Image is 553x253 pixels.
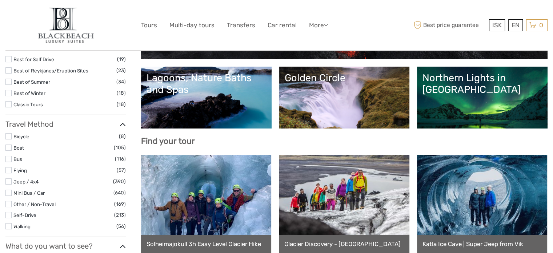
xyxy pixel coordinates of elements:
a: Bus [13,156,22,162]
span: ISK [492,21,502,29]
div: Golden Circle [285,72,404,84]
a: Northern Lights in [GEOGRAPHIC_DATA] [422,72,542,123]
a: Solheimajokull 3h Easy Level Glacier Hike [147,240,266,248]
a: Mini Bus / Car [13,190,45,196]
a: Jeep / 4x4 [13,179,39,185]
a: Boat [13,145,24,151]
span: (116) [115,155,126,163]
a: Walking [13,224,31,229]
span: (34) [116,78,126,86]
a: More [309,20,328,31]
a: Glacier Discovery - [GEOGRAPHIC_DATA] [284,240,404,248]
a: Transfers [227,20,255,31]
a: Lagoons, Nature Baths and Spas [147,72,266,123]
span: (105) [114,143,126,152]
a: Self-Drive [13,212,36,218]
a: Classic Tours [13,102,43,107]
a: Best of Winter [13,90,45,96]
div: EN [508,19,523,31]
div: Northern Lights in [GEOGRAPHIC_DATA] [422,72,542,96]
b: Find your tour [141,136,195,146]
a: Katla Ice Cave | Super Jeep from Vik [422,240,542,248]
span: (213) [114,211,126,219]
a: Car rental [268,20,297,31]
img: 821-d0172702-669c-46bc-8e7c-1716aae4eeb1_logo_big.jpg [34,5,97,45]
span: (18) [117,89,126,97]
span: (23) [116,66,126,75]
span: (57) [117,166,126,174]
span: (640) [113,189,126,197]
span: 0 [538,21,544,29]
span: (169) [114,200,126,208]
span: (56) [116,222,126,230]
span: (18) [117,100,126,108]
h3: Travel Method [5,120,126,129]
div: Lagoons, Nature Baths and Spas [147,72,266,96]
a: Flying [13,167,27,173]
a: Tours [141,20,157,31]
a: Best of Summer [13,79,50,85]
a: Multi-day tours [169,20,215,31]
span: (390) [113,177,126,186]
a: Golden Circle [285,72,404,123]
a: Other / Non-Travel [13,201,56,207]
a: Best of Reykjanes/Eruption Sites [13,68,88,74]
span: Best price guarantee [412,19,487,31]
span: (19) [117,55,126,63]
h3: What do you want to see? [5,242,126,250]
a: Bicycle [13,134,29,139]
span: (8) [119,132,126,141]
a: Best for Self Drive [13,56,54,62]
